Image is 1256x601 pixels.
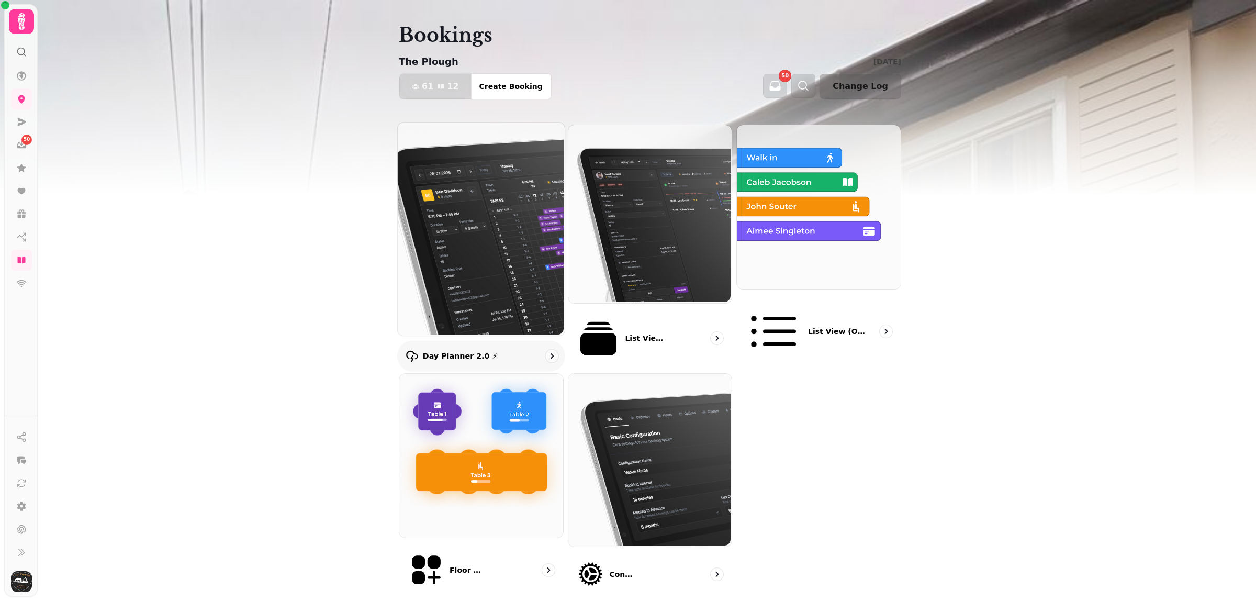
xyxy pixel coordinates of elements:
[736,124,900,288] img: List view (Old - going soon)
[399,74,472,99] button: 6112
[625,333,668,343] p: List View 2.0 ⚡ (New)
[546,351,557,361] svg: go to
[9,571,34,592] button: User avatar
[471,74,551,99] button: Create Booking
[736,125,901,369] a: List view (Old - going soon)List view (Old - going soon)
[781,73,789,79] span: 50
[398,373,562,537] img: Floor Plans (beta)
[833,82,888,91] span: Change Log
[399,373,564,597] a: Floor Plans (beta)Floor Plans (beta)
[399,54,458,69] p: The Plough
[543,565,554,575] svg: go to
[447,82,458,91] span: 12
[567,373,731,546] img: Configuration
[423,351,498,361] p: Day Planner 2.0 ⚡
[479,83,543,90] span: Create Booking
[422,82,433,91] span: 61
[568,373,733,597] a: ConfigurationConfiguration
[712,569,722,580] svg: go to
[11,135,32,155] a: 50
[24,136,30,143] span: 50
[881,326,891,337] svg: go to
[397,121,564,335] img: Day Planner 2.0 ⚡
[712,333,722,343] svg: go to
[820,74,901,99] button: Change Log
[609,569,636,580] p: Configuration
[567,124,731,302] img: List View 2.0 ⚡ (New)
[11,571,32,592] img: User avatar
[450,565,486,575] p: Floor Plans (beta)
[873,57,901,67] p: [DATE]
[568,125,733,369] a: List View 2.0 ⚡ (New)List View 2.0 ⚡ (New)
[397,122,565,372] a: Day Planner 2.0 ⚡Day Planner 2.0 ⚡
[808,326,865,337] p: List view (Old - going soon)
